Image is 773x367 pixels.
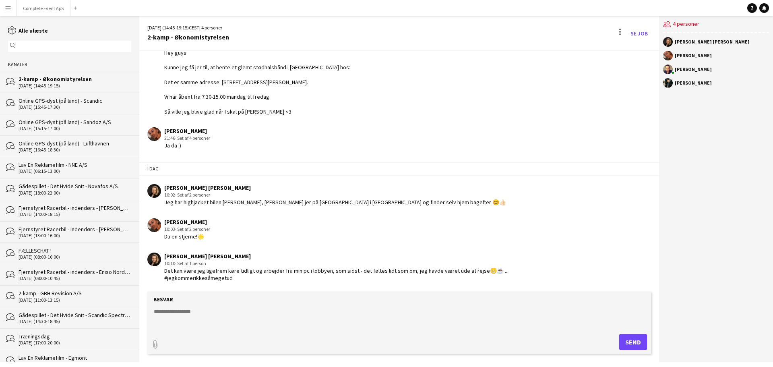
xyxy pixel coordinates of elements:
div: [DATE] (15:15-17:00) [19,126,131,131]
div: FÆLLESCHAT ! [19,247,131,254]
span: · Set af 4 personer [175,135,210,141]
div: [PERSON_NAME] [675,67,712,72]
div: [DATE] (14:00-18:15) [19,211,131,217]
div: Det kan være jeg ligefrem køre tidligt og arbejder fra min pc i lobbyen, som sidst - det føltes l... [164,267,508,282]
div: [PERSON_NAME] [675,53,712,58]
div: [DATE] (15:45-17:30) [19,104,131,110]
div: Ja da :) [164,142,210,149]
div: 4 personer [663,16,769,33]
div: [DATE] (08:00-10:45) [19,276,131,281]
div: Gådespillet - Det Hvide Snit - Scandic Spectrum [19,311,131,319]
span: · Set af 2 personer [175,192,210,198]
div: Du en stjerne!🌟 [164,233,210,240]
span: · Set af 1 person [175,260,206,266]
div: 10:03 [164,226,210,233]
div: [DATE] (06:15-13:00) [19,168,131,174]
div: [PERSON_NAME] [164,127,210,135]
div: [PERSON_NAME] [PERSON_NAME] [675,39,750,44]
a: Se Job [627,27,651,40]
div: Gådespillet - Det Hvide Snit - Novafos A/S [19,182,131,190]
span: · Set af 2 personer [175,226,210,232]
div: [DATE] (13:45-18:30) [19,361,131,367]
div: Online GPS-dyst (på land) - Scandic [19,97,131,104]
div: [DATE] (18:00-22:00) [19,190,131,196]
div: Online GPS-dyst (på land) - Lufthavnen [19,140,131,147]
div: I dag [139,162,659,176]
button: Send [619,334,647,350]
div: [PERSON_NAME] [675,81,712,85]
div: Hey guys Kunne jeg få jer til, at hente et glemt stødhalsbånd i [GEOGRAPHIC_DATA] hos: Det er sam... [164,49,350,115]
button: Complete Event ApS [17,0,70,16]
div: [DATE] (16:45-18:30) [19,147,131,153]
div: Online GPS-dyst (på land) - Sandoz A/S [19,118,131,126]
div: 21:46 [164,135,210,142]
label: Besvar [153,296,173,303]
div: 2-kamp - GBH Revision A/S [19,290,131,297]
div: [PERSON_NAME] [PERSON_NAME] [164,184,506,191]
div: [DATE] (14:45-19:15) | 4 personer [147,24,229,31]
div: Lav En Reklamefilm - Egmont [19,354,131,361]
div: [DATE] (14:30-18:45) [19,319,131,324]
div: 10:02 [164,191,506,199]
div: Fjernstyret Racerbil - indendørs - [PERSON_NAME] A/S [19,204,131,211]
div: [DATE] (13:00-16:00) [19,233,131,238]
div: [DATE] (08:00-16:00) [19,254,131,260]
div: 10:10 [164,260,508,267]
div: 2-kamp - Økonomistyrelsen [19,75,131,83]
div: Jeg har highjacket bilen [PERSON_NAME], [PERSON_NAME] jer på [GEOGRAPHIC_DATA] i [GEOGRAPHIC_DATA... [164,199,506,206]
div: Fjernstyret Racerbil - indendørs - [PERSON_NAME] [19,226,131,233]
div: Træningsdag [19,333,131,340]
div: Fjernstyret Racerbil - indendørs - Eniso Nordic ApS [19,268,131,276]
div: [PERSON_NAME] [PERSON_NAME] [164,253,508,260]
div: Lav En Reklamefilm - NNE A/S [19,161,131,168]
div: 2-kamp - Økonomistyrelsen [147,33,229,41]
div: [DATE] (17:00-20:00) [19,340,131,346]
div: [DATE] (11:00-13:15) [19,297,131,303]
span: CEST [189,25,199,31]
div: [DATE] (14:45-19:15) [19,83,131,89]
div: [PERSON_NAME] [164,218,210,226]
a: Alle ulæste [8,27,48,34]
